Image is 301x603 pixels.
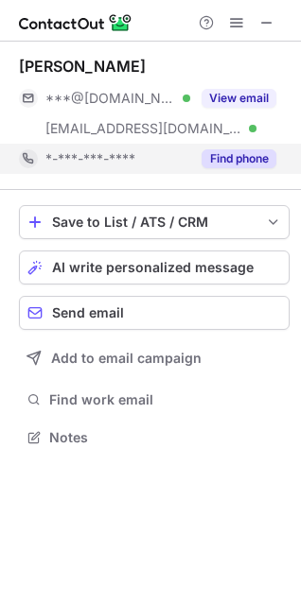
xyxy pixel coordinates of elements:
span: [EMAIL_ADDRESS][DOMAIN_NAME] [45,120,242,137]
button: Send email [19,296,290,330]
span: Find work email [49,391,282,408]
div: Save to List / ATS / CRM [52,215,257,230]
span: AI write personalized message [52,260,254,275]
span: Send email [52,305,124,320]
span: Notes [49,429,282,446]
button: Reveal Button [202,149,276,168]
button: Find work email [19,387,290,413]
button: AI write personalized message [19,250,290,284]
button: Reveal Button [202,89,276,108]
button: save-profile-one-click [19,205,290,239]
button: Add to email campaign [19,341,290,375]
span: ***@[DOMAIN_NAME] [45,90,176,107]
img: ContactOut v5.3.10 [19,11,133,34]
div: [PERSON_NAME] [19,57,146,76]
button: Notes [19,424,290,451]
span: Add to email campaign [51,351,202,366]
